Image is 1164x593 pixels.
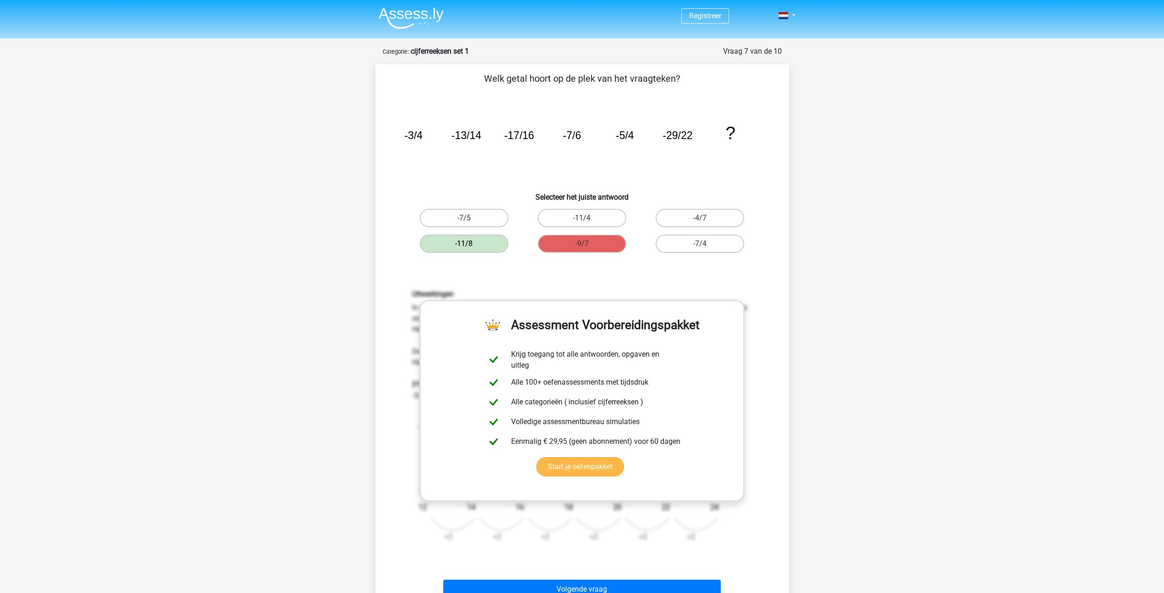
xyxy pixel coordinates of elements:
[710,503,718,512] text: 24
[444,533,452,542] text: +2
[536,457,624,476] a: Start je oefenpakket
[418,503,427,512] text: 12
[420,209,508,227] label: -7/5
[564,503,573,512] text: 18
[390,72,774,85] p: Welk getal hoort op de plek van het vraagteken?
[590,533,598,542] text: +2
[656,235,744,253] label: -7/4
[383,48,409,55] small: Categorie:
[404,129,423,141] tspan: -3/4
[405,290,759,550] div: In deze reeks zijn er eigenlijk twee reeksen. 1 reeks van de tellers (de getallen boven de streep...
[412,290,752,298] h6: Uitwerkingen
[516,503,524,512] text: 16
[687,533,695,542] text: +2
[420,235,508,253] label: -11/8
[411,47,469,56] strong: cijferreeksen set 1
[492,533,501,542] text: +2
[662,503,670,512] text: 22
[656,209,744,227] label: -4/7
[725,123,735,143] tspan: ?
[538,209,626,227] label: -11/4
[613,503,621,512] text: 20
[504,129,534,141] tspan: -17/16
[615,129,634,141] tspan: -5/4
[390,185,774,201] h6: Selecteer het juiste antwoord
[563,129,581,141] tspan: -7/6
[689,11,721,20] a: Registreer
[723,46,782,57] div: Vraag 7 van de 10
[663,129,692,141] tspan: -29/22
[418,421,435,431] tspan: -3/4
[538,235,626,253] label: -9/7
[638,533,646,542] text: +2
[541,533,549,542] text: +2
[467,503,475,512] text: 14
[451,129,481,141] tspan: -13/14
[379,7,444,29] img: Assessly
